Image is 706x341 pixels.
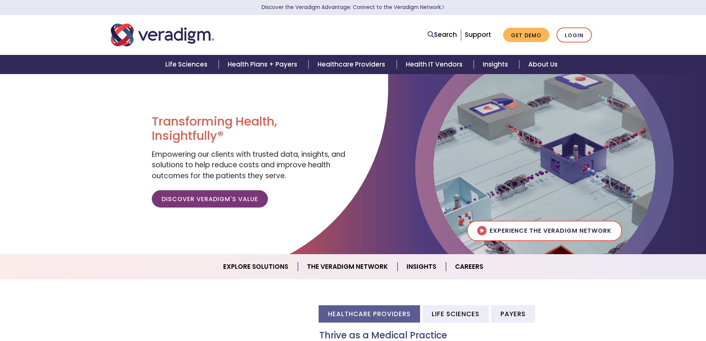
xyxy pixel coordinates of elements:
[398,257,446,276] a: Insights
[156,55,219,74] a: Life Sciences
[308,55,396,74] a: Healthcare Providers
[474,55,519,74] a: Insights
[319,305,420,322] li: Healthcare Providers
[441,4,444,11] span: Learn More
[397,55,474,74] a: Health IT Vendors
[446,257,492,276] a: Careers
[298,257,398,276] a: The Veradigm Network
[214,257,298,276] a: Explore Solutions
[422,305,489,322] li: Life Sciences
[152,149,345,181] span: Empowering our clients with trusted data, insights, and solutions to help reduce costs and improv...
[111,23,214,47] img: Veradigm logo
[556,27,592,43] a: Login
[152,114,347,143] h1: Transforming Health, Insightfully®
[465,30,491,39] a: Support
[152,190,268,208] a: Discover Veradigm's Value
[491,305,535,322] li: Payers
[319,330,596,341] h3: Thrive as a Medical Practice
[262,4,444,11] a: Discover the Veradigm Advantage: Connect to the Veradigm NetworkLearn More
[503,28,549,42] a: Get Demo
[219,55,308,74] a: Health Plans + Payers
[428,30,457,40] a: Search
[519,55,567,74] a: About Us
